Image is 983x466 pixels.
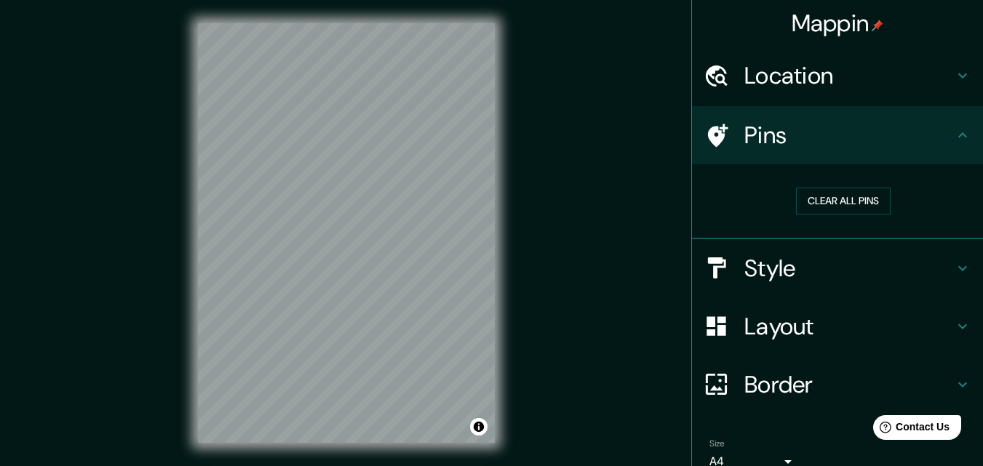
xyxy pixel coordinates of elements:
div: Border [692,355,983,414]
h4: Layout [744,312,954,341]
img: pin-icon.png [872,20,883,31]
button: Toggle attribution [470,418,487,435]
div: Pins [692,106,983,164]
div: Location [692,47,983,105]
div: Layout [692,297,983,355]
h4: Style [744,254,954,283]
iframe: Help widget launcher [853,409,967,450]
button: Clear all pins [796,188,891,214]
canvas: Map [198,23,495,443]
label: Size [709,437,725,449]
h4: Location [744,61,954,90]
h4: Border [744,370,954,399]
h4: Pins [744,121,954,150]
div: Style [692,239,983,297]
h4: Mappin [792,9,884,38]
